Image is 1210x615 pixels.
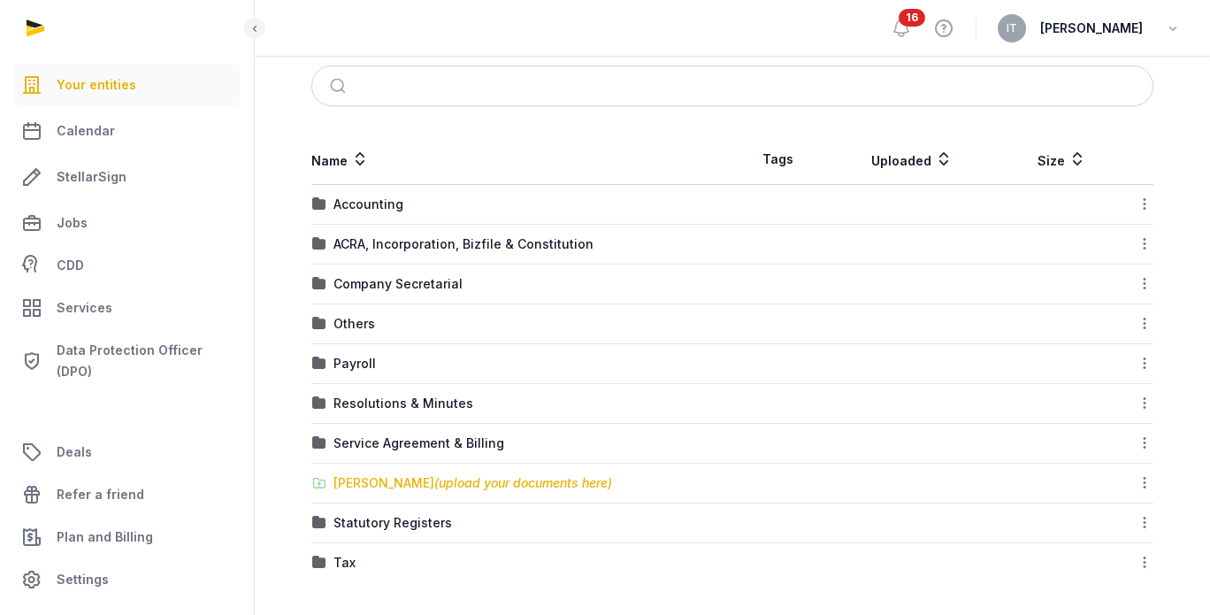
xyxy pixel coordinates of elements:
[14,202,240,244] a: Jobs
[1007,23,1017,34] span: IT
[333,196,403,213] div: Accounting
[14,431,240,473] a: Deals
[434,475,612,490] span: (upload your documents here)
[57,297,112,319] span: Services
[312,197,326,211] img: folder.svg
[14,558,240,601] a: Settings
[312,436,326,450] img: folder.svg
[57,212,88,234] span: Jobs
[311,135,732,185] th: Name
[57,255,84,276] span: CDD
[14,64,240,106] a: Your entities
[57,340,233,382] span: Data Protection Officer (DPO)
[312,237,326,251] img: folder.svg
[333,395,473,412] div: Resolutions & Minutes
[998,14,1026,42] button: IT
[333,275,463,293] div: Company Secretarial
[57,442,92,463] span: Deals
[899,9,925,27] span: 16
[312,277,326,291] img: folder.svg
[892,410,1210,615] iframe: Chat Widget
[57,527,153,548] span: Plan and Billing
[333,514,452,532] div: Statutory Registers
[57,484,144,505] span: Refer a friend
[57,569,109,590] span: Settings
[14,156,240,198] a: StellarSign
[333,554,356,572] div: Tax
[1040,18,1143,39] span: [PERSON_NAME]
[14,473,240,516] a: Refer a friend
[319,66,361,105] button: Submit
[1001,135,1122,185] th: Size
[14,516,240,558] a: Plan and Billing
[57,120,115,142] span: Calendar
[312,317,326,331] img: folder.svg
[312,476,326,490] img: folder-upload.svg
[14,287,240,329] a: Services
[14,110,240,152] a: Calendar
[333,235,594,253] div: ACRA, Incorporation, Bizfile & Constitution
[333,434,504,452] div: Service Agreement & Billing
[312,556,326,570] img: folder.svg
[14,248,240,283] a: CDD
[312,357,326,371] img: folder.svg
[823,135,1001,185] th: Uploaded
[333,315,375,333] div: Others
[312,396,326,411] img: folder.svg
[14,333,240,389] a: Data Protection Officer (DPO)
[57,74,136,96] span: Your entities
[333,474,612,492] div: [PERSON_NAME]
[333,355,376,373] div: Payroll
[312,516,326,530] img: folder.svg
[732,135,823,185] th: Tags
[57,166,126,188] span: StellarSign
